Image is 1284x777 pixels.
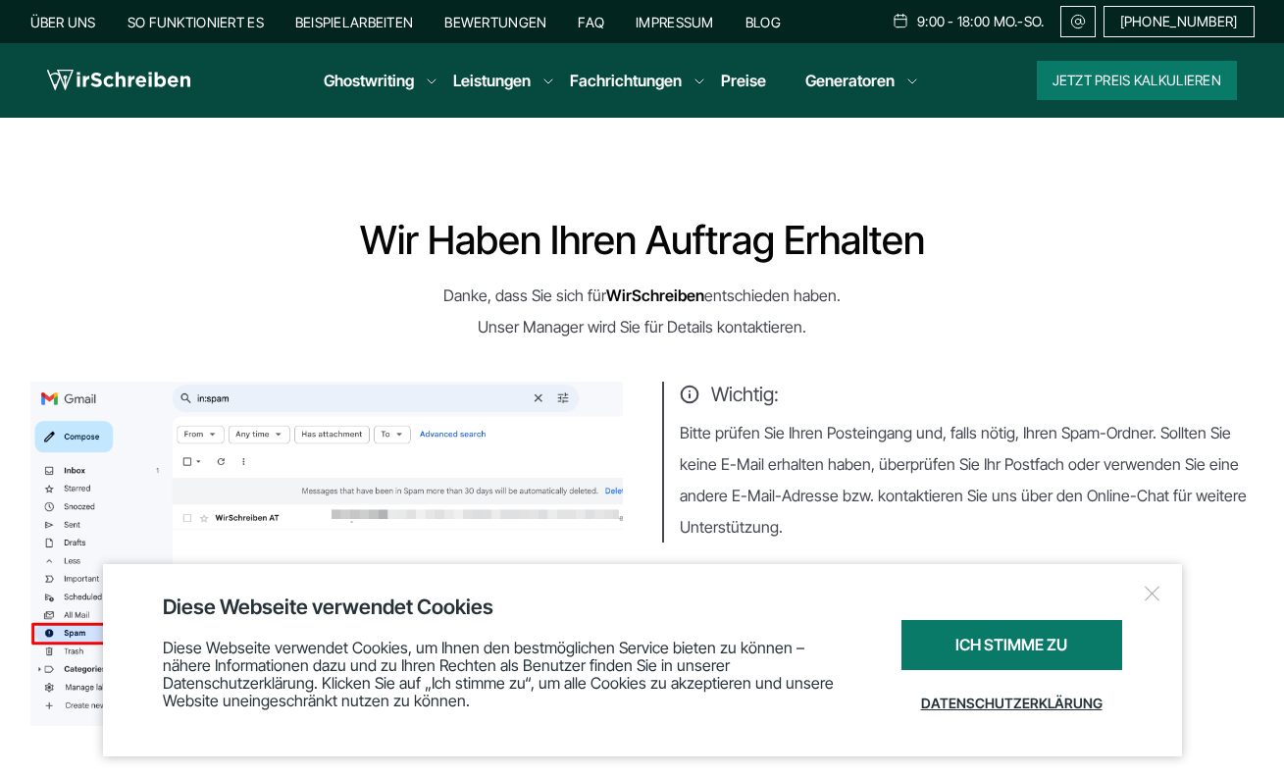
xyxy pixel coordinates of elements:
[1104,6,1255,37] a: [PHONE_NUMBER]
[444,14,546,30] a: Bewertungen
[721,71,766,90] a: Preise
[30,311,1255,342] p: Unser Manager wird Sie für Details kontaktieren.
[606,285,704,305] strong: WirSchreiben
[680,417,1255,543] p: Bitte prüfen Sie Ihren Posteingang und, falls nötig, Ihren Spam-Ordner. Sollten Sie keine E-Mail ...
[453,69,531,92] a: Leistungen
[163,620,852,727] div: Diese Webseite verwendet Cookies, um Ihnen den bestmöglichen Service bieten zu können – nähere In...
[892,13,909,28] img: Schedule
[745,14,781,30] a: Blog
[570,69,682,92] a: Fachrichtungen
[30,221,1255,260] h1: Wir haben Ihren Auftrag erhalten
[1037,61,1237,100] button: Jetzt Preis kalkulieren
[578,14,604,30] a: FAQ
[295,14,413,30] a: Beispielarbeiten
[805,69,895,92] a: Generatoren
[128,14,264,30] a: So funktioniert es
[917,14,1045,29] span: 9:00 - 18:00 Mo.-So.
[163,594,1122,620] div: Diese Webseite verwendet Cookies
[680,382,1255,407] span: Wichtig:
[30,280,1255,311] p: Danke, dass Sie sich für entschieden haben.
[324,69,414,92] a: Ghostwriting
[1069,14,1087,29] img: Email
[30,14,96,30] a: Über uns
[47,66,190,95] img: logo wirschreiben
[901,680,1122,727] a: Datenschutzerklärung
[901,620,1122,670] div: Ich stimme zu
[636,14,714,30] a: Impressum
[1120,14,1238,29] span: [PHONE_NUMBER]
[30,382,623,726] img: thanks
